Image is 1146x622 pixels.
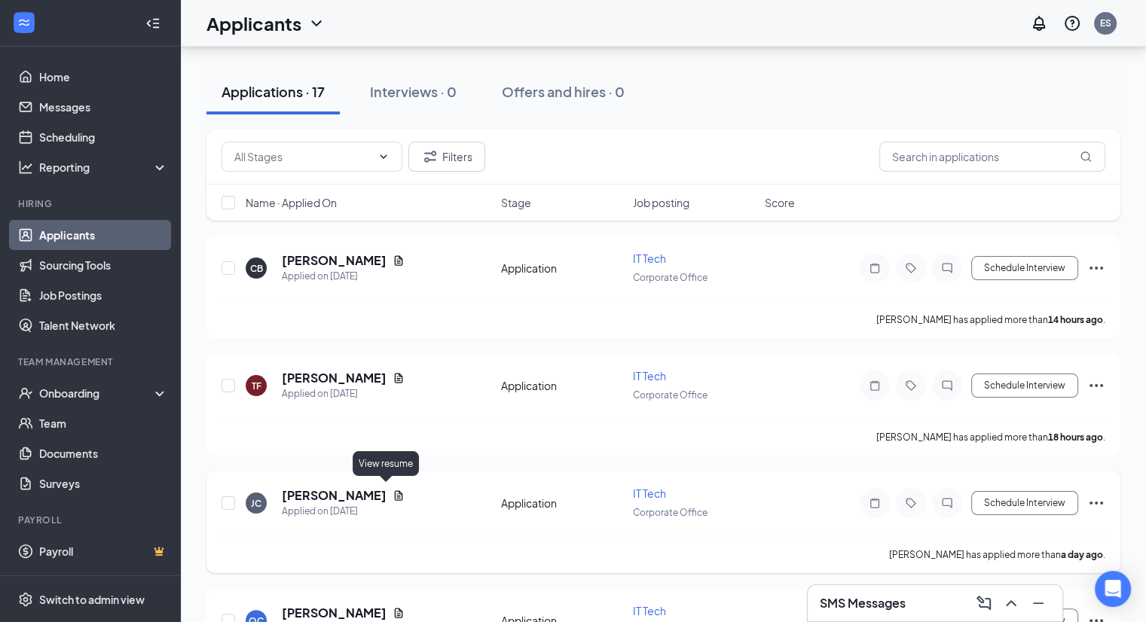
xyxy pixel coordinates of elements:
svg: Analysis [18,160,33,175]
svg: Ellipses [1087,259,1105,277]
div: Switch to admin view [39,592,145,607]
p: [PERSON_NAME] has applied more than . [876,313,1105,326]
span: Stage [501,195,531,210]
h3: SMS Messages [820,595,906,611]
input: Search in applications [879,142,1105,172]
svg: Note [866,262,884,274]
svg: Collapse [145,16,160,31]
div: TF [252,380,261,392]
span: Corporate Office [633,389,707,401]
svg: UserCheck [18,386,33,401]
svg: Filter [421,148,439,166]
span: IT Tech [633,369,666,383]
h5: [PERSON_NAME] [282,487,387,504]
a: Job Postings [39,280,168,310]
div: Applied on [DATE] [282,386,405,401]
a: PayrollCrown [39,536,168,566]
div: Open Intercom Messenger [1095,571,1131,607]
span: Corporate Office [633,507,707,518]
div: Onboarding [39,386,155,401]
h5: [PERSON_NAME] [282,252,387,269]
a: Home [39,62,168,92]
span: Name · Applied On [246,195,337,210]
svg: Settings [18,592,33,607]
svg: QuestionInfo [1063,14,1081,32]
span: IT Tech [633,486,666,500]
div: Applied on [DATE] [282,269,405,284]
svg: ChevronUp [1002,594,1020,612]
svg: ChatInactive [938,497,956,509]
div: View resume [353,451,419,476]
a: Talent Network [39,310,168,340]
div: JC [251,497,261,510]
a: Team [39,408,168,438]
svg: Tag [902,497,920,509]
svg: MagnifyingGlass [1080,151,1092,163]
button: Schedule Interview [971,374,1078,398]
div: Applied on [DATE] [282,504,405,519]
svg: ChevronDown [307,14,325,32]
h5: [PERSON_NAME] [282,605,387,621]
h5: [PERSON_NAME] [282,370,387,386]
div: CB [250,262,263,275]
a: Documents [39,438,168,468]
div: Application [501,495,624,511]
svg: Ellipses [1087,377,1105,395]
span: Job posting [633,195,689,210]
a: Surveys [39,468,168,499]
div: Interviews · 0 [370,82,457,101]
h1: Applicants [206,11,301,36]
div: Team Management [18,355,165,368]
div: Applications · 17 [222,82,325,101]
svg: Notifications [1030,14,1048,32]
svg: Note [866,380,884,392]
b: 14 hours ago [1048,314,1103,325]
div: Application [501,378,624,393]
svg: Note [866,497,884,509]
span: Corporate Office [633,272,707,283]
svg: Minimize [1029,594,1047,612]
svg: Tag [902,380,920,392]
button: Schedule Interview [971,256,1078,280]
svg: ChevronDown [377,151,390,163]
button: ChevronUp [999,591,1023,615]
span: IT Tech [633,604,666,617]
svg: Document [393,255,405,267]
b: a day ago [1061,549,1103,560]
button: Schedule Interview [971,491,1078,515]
svg: ChatInactive [938,380,956,392]
svg: Tag [902,262,920,274]
div: Application [501,261,624,276]
input: All Stages [234,148,371,165]
a: Sourcing Tools [39,250,168,280]
a: Applicants [39,220,168,250]
div: ES [1100,17,1111,29]
svg: Document [393,489,405,502]
div: Hiring [18,197,165,210]
svg: WorkstreamLogo [17,15,32,30]
div: Payroll [18,514,165,526]
b: 18 hours ago [1048,431,1103,443]
svg: ComposeMessage [975,594,993,612]
a: Messages [39,92,168,122]
p: [PERSON_NAME] has applied more than . [889,548,1105,561]
a: Scheduling [39,122,168,152]
span: IT Tech [633,252,666,265]
div: Reporting [39,160,169,175]
svg: Document [393,607,405,619]
button: ComposeMessage [972,591,996,615]
svg: Document [393,372,405,384]
span: Score [765,195,795,210]
button: Filter Filters [408,142,485,172]
div: Offers and hires · 0 [502,82,625,101]
button: Minimize [1026,591,1050,615]
p: [PERSON_NAME] has applied more than . [876,431,1105,444]
svg: ChatInactive [938,262,956,274]
svg: Ellipses [1087,494,1105,512]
